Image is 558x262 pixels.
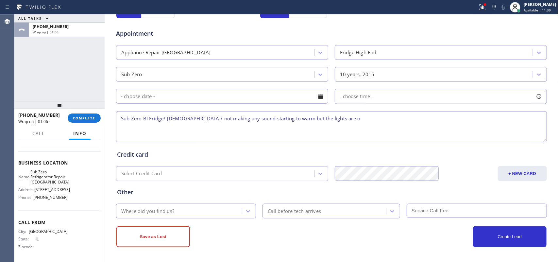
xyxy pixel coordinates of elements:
[18,219,101,225] span: Call From
[33,30,59,34] span: Wrap up | 01:06
[121,170,162,178] div: Select Credit Card
[33,24,69,29] span: [PHONE_NUMBER]
[18,187,34,192] span: Address:
[36,236,68,241] span: IL
[33,195,68,200] span: [PHONE_NUMBER]
[18,160,101,166] span: Business location
[117,188,546,197] div: Other
[340,71,375,78] div: 10 years, 2015
[117,150,546,159] div: Credit card
[30,169,69,184] span: Sub Zero Refrigerator Repair [GEOGRAPHIC_DATA]
[32,131,45,136] span: Call
[73,131,87,136] span: Info
[268,207,321,215] div: Call before tech arrives
[121,49,211,56] div: Appliance Repair [GEOGRAPHIC_DATA]
[116,226,190,247] button: Save as Lost
[116,111,547,142] textarea: Sub Zero BI Fridge/ [DEMOGRAPHIC_DATA]/ not making any sound starting to warm but the lights are o
[407,204,547,218] input: Service Call Fee
[18,16,42,21] span: ALL TASKS
[340,93,373,99] span: - choose time -
[499,3,508,12] button: Mute
[473,226,547,247] button: Create Lead
[498,166,547,181] button: + NEW CARD
[121,207,174,215] div: Where did you find us?
[524,2,556,7] div: [PERSON_NAME]
[18,229,29,234] span: City:
[29,229,68,234] span: [GEOGRAPHIC_DATA]
[18,244,36,249] span: Zipcode:
[14,14,55,22] button: ALL TASKS
[18,174,30,179] span: Name:
[524,8,551,12] span: Available | 11:39
[28,127,49,140] button: Call
[121,71,142,78] div: Sub Zero
[340,49,377,56] div: Fridge High End
[18,119,48,124] span: Wrap up | 01:06
[116,29,259,38] span: Appointment
[68,114,101,123] button: COMPLETE
[73,116,95,120] span: COMPLETE
[116,89,328,104] input: - choose date -
[34,187,70,192] span: [STREET_ADDRESS]
[18,112,60,118] span: [PHONE_NUMBER]
[18,236,36,241] span: State:
[18,195,33,200] span: Phone:
[69,127,91,140] button: Info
